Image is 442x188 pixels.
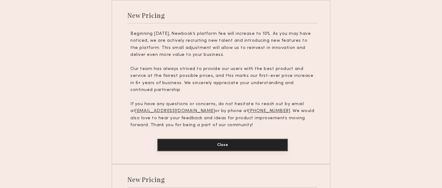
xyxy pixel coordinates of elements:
div: New Pricing [127,175,165,184]
u: [PHONE_NUMBER] [248,109,290,113]
div: New Pricing [127,11,165,19]
button: Close [157,139,288,151]
p: If you have any questions or concerns, do not hesitate to reach out by email at or by phone at . ... [130,101,315,129]
u: [EMAIL_ADDRESS][DOMAIN_NAME] [135,109,215,113]
p: Beginning [DATE], Newbook’s platform fee will increase to 10%. As you may have noticed, we are ac... [130,30,315,59]
p: Our team has always strived to provide our users with the best product and service at the fairest... [130,66,315,94]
